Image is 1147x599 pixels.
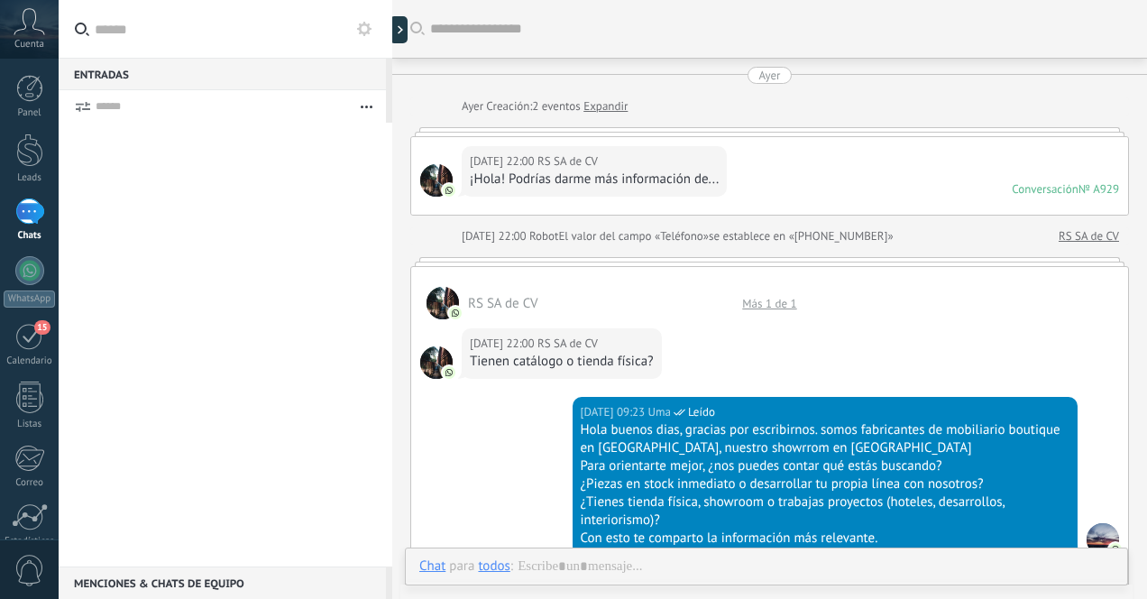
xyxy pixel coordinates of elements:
[733,296,805,311] div: Más 1 de 1
[537,152,598,170] span: RS SA de CV
[4,355,56,367] div: Calendario
[478,558,509,574] div: todos
[688,403,715,421] span: Leído
[470,152,537,170] div: [DATE] 22:00
[470,335,537,353] div: [DATE] 22:00
[510,558,513,576] span: :
[532,97,580,115] span: 2 eventos
[1059,227,1119,245] a: RS SA de CV
[14,39,44,51] span: Cuenta
[59,567,386,599] div: Menciones & Chats de equipo
[581,493,1070,530] div: ¿Tienes tienda física, showroom o trabajas proyectos (hoteles, desarrollos, interiorismo)?
[558,227,709,245] span: El valor del campo «Teléfono»
[1078,181,1119,197] div: № A929
[581,530,1070,548] div: Con esto te comparto la información más relevante.
[470,170,719,189] div: ¡Hola! Podrías darme más información de...
[583,97,628,115] a: Expandir
[4,107,56,119] div: Panel
[449,558,474,576] span: para
[443,366,455,379] img: com.amocrm.amocrmwa.svg
[4,290,55,308] div: WhatsApp
[420,346,453,379] span: RS SA de CV
[4,477,56,489] div: Correo
[4,536,56,548] div: Estadísticas
[59,58,386,90] div: Entradas
[4,419,56,430] div: Listas
[462,227,529,245] div: [DATE] 22:00
[709,227,894,245] span: se establece en «[PHONE_NUMBER]»
[427,287,459,319] span: RS SA de CV
[647,403,670,421] span: Uma (Oficina de Venta)
[581,457,1070,475] div: Para orientarte mejor, ¿nos puedes contar qué estás buscando?
[1012,181,1078,197] div: Conversación
[758,67,780,84] div: Ayer
[4,172,56,184] div: Leads
[529,228,558,244] span: Robot
[34,320,50,335] span: 15
[462,97,628,115] div: Creación:
[581,475,1070,493] div: ¿Piezas en stock inmediato o desarrollar tu propia línea con nosotros?
[537,335,598,353] span: RS SA de CV
[443,184,455,197] img: com.amocrm.amocrmwa.svg
[449,307,462,319] img: com.amocrm.amocrmwa.svg
[1087,523,1119,556] span: Uma
[1109,543,1122,556] img: com.amocrm.amocrmwa.svg
[581,421,1070,457] div: Hola buenos dias, gracias por escribirnos. somos fabricantes de mobiliario boutique en [GEOGRAPHI...
[470,353,654,371] div: Tienen catálogo o tienda física?
[462,97,486,115] div: Ayer
[468,295,537,312] span: RS SA de CV
[390,16,408,43] div: Mostrar
[4,230,56,242] div: Chats
[581,403,648,421] div: [DATE] 09:23
[420,164,453,197] span: RS SA de CV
